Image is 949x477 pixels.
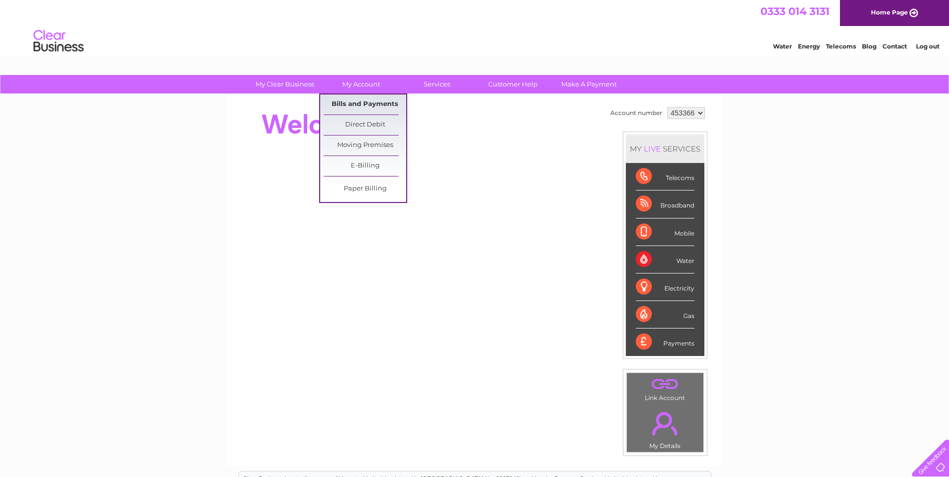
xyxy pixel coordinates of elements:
[548,75,630,93] a: Make A Payment
[760,5,829,17] a: 0333 014 3131
[608,104,665,121] td: Account number
[636,301,694,328] div: Gas
[773,42,792,50] a: Water
[244,75,326,93] a: My Clear Business
[636,190,694,218] div: Broadband
[636,273,694,301] div: Electricity
[239,5,711,48] div: Clear Business is a trading name of Verastar Limited (registered in [GEOGRAPHIC_DATA] No. 3667643...
[324,94,406,114] a: Bills and Payments
[882,42,907,50] a: Contact
[636,328,694,355] div: Payments
[642,144,663,153] div: LIVE
[826,42,856,50] a: Telecoms
[629,375,701,393] a: .
[626,403,704,452] td: My Details
[324,135,406,155] a: Moving Premises
[916,42,939,50] a: Log out
[33,26,84,56] img: logo.png
[320,75,402,93] a: My Account
[626,134,704,163] div: MY SERVICES
[862,42,876,50] a: Blog
[798,42,820,50] a: Energy
[472,75,554,93] a: Customer Help
[324,179,406,199] a: Paper Billing
[636,163,694,190] div: Telecoms
[324,115,406,135] a: Direct Debit
[324,156,406,176] a: E-Billing
[629,406,701,441] a: .
[626,372,704,404] td: Link Account
[636,218,694,246] div: Mobile
[396,75,478,93] a: Services
[636,246,694,273] div: Water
